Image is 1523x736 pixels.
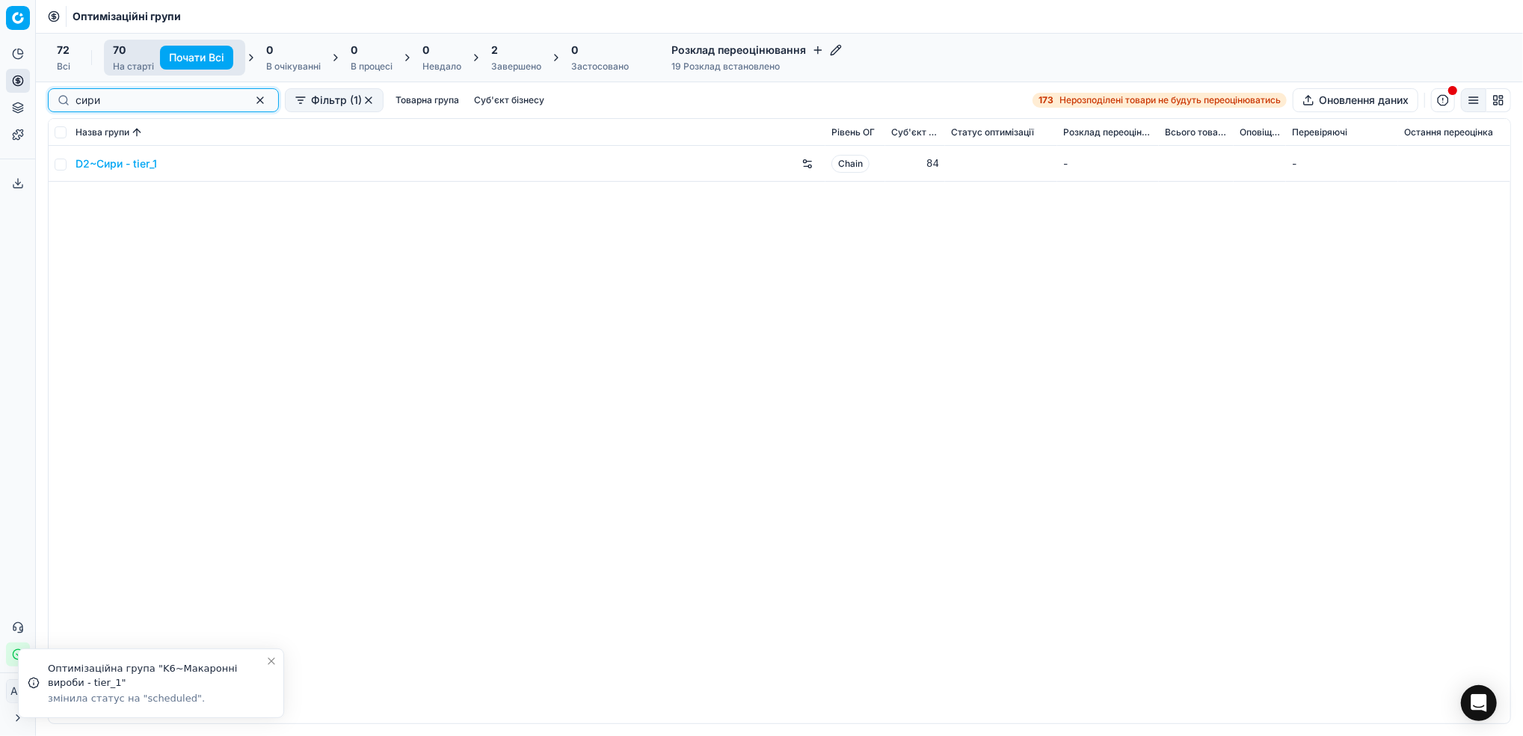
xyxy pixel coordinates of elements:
[76,126,129,138] span: Назва групи
[1057,146,1159,182] td: -
[266,61,321,73] div: В очікуванні
[6,679,30,703] button: AK
[891,156,939,171] div: 84
[422,61,461,73] div: Невдало
[468,91,550,109] button: Суб'єкт бізнесу
[571,61,629,73] div: Застосовано
[73,9,181,24] span: Оптимізаційні групи
[831,126,875,138] span: Рівень OГ
[48,661,265,690] div: Оптимізаційна група "K6~Макаронні вироби - tier_1"
[671,43,842,58] h4: Розклад переоцінювання
[1033,93,1287,108] a: 173Нерозподілені товари не будуть переоцінюватись
[285,88,384,112] button: Фільтр (1)
[129,125,144,140] button: Sorted by Назва групи ascending
[57,43,70,58] span: 72
[571,43,578,58] span: 0
[390,91,465,109] button: Товарна група
[1286,146,1398,182] td: -
[671,61,842,73] div: 19 Розклад встановлено
[7,680,29,702] span: AK
[1461,685,1497,721] div: Open Intercom Messenger
[1059,94,1281,106] span: Нерозподілені товари не будуть переоцінюватись
[113,43,126,58] span: 70
[76,93,239,108] input: Пошук
[491,61,541,73] div: Завершено
[73,9,181,24] nav: breadcrumb
[422,43,429,58] span: 0
[1063,126,1153,138] span: Розклад переоцінювання
[160,46,233,70] button: Почати Всі
[491,43,498,58] span: 2
[1404,126,1493,138] span: Остання переоцінка
[1240,126,1280,138] span: Оповіщення
[351,61,393,73] div: В процесі
[351,43,357,58] span: 0
[48,692,265,705] div: змінила статус на "scheduled".
[262,652,280,670] button: Close toast
[113,61,154,73] div: На старті
[891,126,939,138] span: Суб'єкт бізнесу
[831,155,870,173] span: Chain
[57,61,70,73] div: Всі
[1292,126,1347,138] span: Перевіряючі
[951,126,1034,138] span: Статус оптимізації
[1293,88,1418,112] button: Оновлення даних
[76,156,157,171] a: D2~Сири - tier_1
[1039,94,1053,106] strong: 173
[1165,126,1228,138] span: Всього товарів
[266,43,273,58] span: 0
